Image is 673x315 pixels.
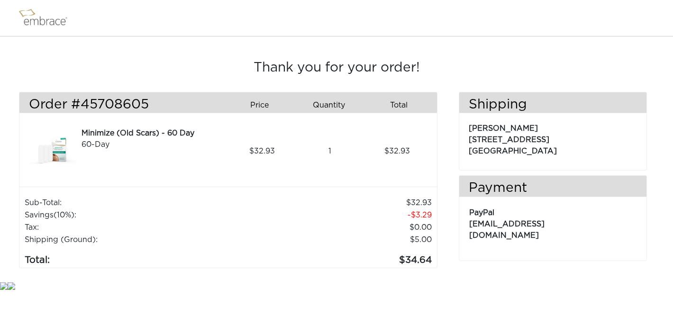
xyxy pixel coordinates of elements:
[469,118,637,157] p: [PERSON_NAME] [STREET_ADDRESS] [GEOGRAPHIC_DATA]
[384,145,410,157] span: 32.93
[469,220,545,239] span: [EMAIL_ADDRESS][DOMAIN_NAME]
[459,180,646,197] h3: Payment
[249,197,433,209] td: 32.93
[249,234,433,246] td: $5.00
[249,209,433,221] td: 3.29
[19,60,654,76] h3: Thank you for your order!
[367,97,437,113] div: Total
[29,97,221,113] h3: Order #45708605
[29,127,76,175] img: dfa70dfa-8e49-11e7-8b1f-02e45ca4b85b.jpeg
[228,97,298,113] div: Price
[8,282,15,290] img: star.gif
[249,246,433,268] td: 34.64
[313,99,345,111] span: Quantity
[82,139,225,150] div: 60-Day
[24,197,249,209] td: Sub-Total:
[24,209,249,221] td: Savings :
[24,234,249,246] td: Shipping (Ground):
[249,145,275,157] span: 32.93
[82,127,225,139] div: Minimize (Old Scars) - 60 Day
[17,6,78,30] img: logo.png
[469,209,494,216] span: PayPal
[459,97,646,113] h3: Shipping
[24,221,249,234] td: Tax:
[328,145,331,157] span: 1
[249,221,433,234] td: 0.00
[54,211,74,219] span: (10%)
[24,246,249,268] td: Total:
